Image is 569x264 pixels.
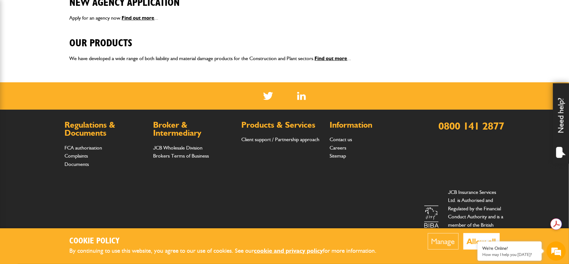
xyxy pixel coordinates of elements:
[70,27,500,49] h2: Our Products
[263,92,273,100] img: Twitter
[330,153,346,159] a: Sitemap
[297,92,306,100] a: LinkedIn
[482,246,537,251] div: We're Online!
[70,236,387,246] h2: Cookie Policy
[70,54,500,63] p: We have developed a wide range of both liability and material damage products for the Constructio...
[70,14,500,22] p: Apply for an agency now. ...
[428,233,459,250] button: Manage
[65,121,147,137] h2: Regulations & Documents
[315,55,348,61] a: Find out more
[439,120,504,132] a: 0800 141 2877
[8,97,117,112] input: Enter your phone number
[254,247,323,254] a: cookie and privacy policy
[65,161,89,167] a: Documents
[153,153,209,159] a: Brokers Terms of Business
[122,15,155,21] a: Find out more
[8,59,117,74] input: Enter your last name
[448,188,504,246] p: JCB Insurance Services Ltd. is Authorised and Regulated by the Financial Conduct Authority and is...
[153,121,235,137] h2: Broker & Intermediary
[330,145,346,151] a: Careers
[330,136,352,142] a: Contact us
[241,121,323,129] h2: Products & Services
[65,153,88,159] a: Complaints
[297,92,306,100] img: Linked In
[65,145,102,151] a: FCA authorisation
[105,3,121,19] div: Minimize live chat window
[482,252,537,257] p: How may I help you today?
[11,36,27,45] img: d_20077148190_company_1631870298795_20077148190
[153,145,203,151] a: JCB Wholesale Division
[330,121,411,129] h2: Information
[87,198,116,207] em: Start Chat
[8,78,117,93] input: Enter your email address
[241,136,319,142] a: Client support / Partnership approach
[463,233,500,250] button: Allow all
[8,116,117,193] textarea: Type your message and hit 'Enter'
[70,246,387,256] p: By continuing to use this website, you agree to our use of cookies. See our for more information.
[553,83,569,164] div: Need help?
[33,36,108,44] div: Chat with us now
